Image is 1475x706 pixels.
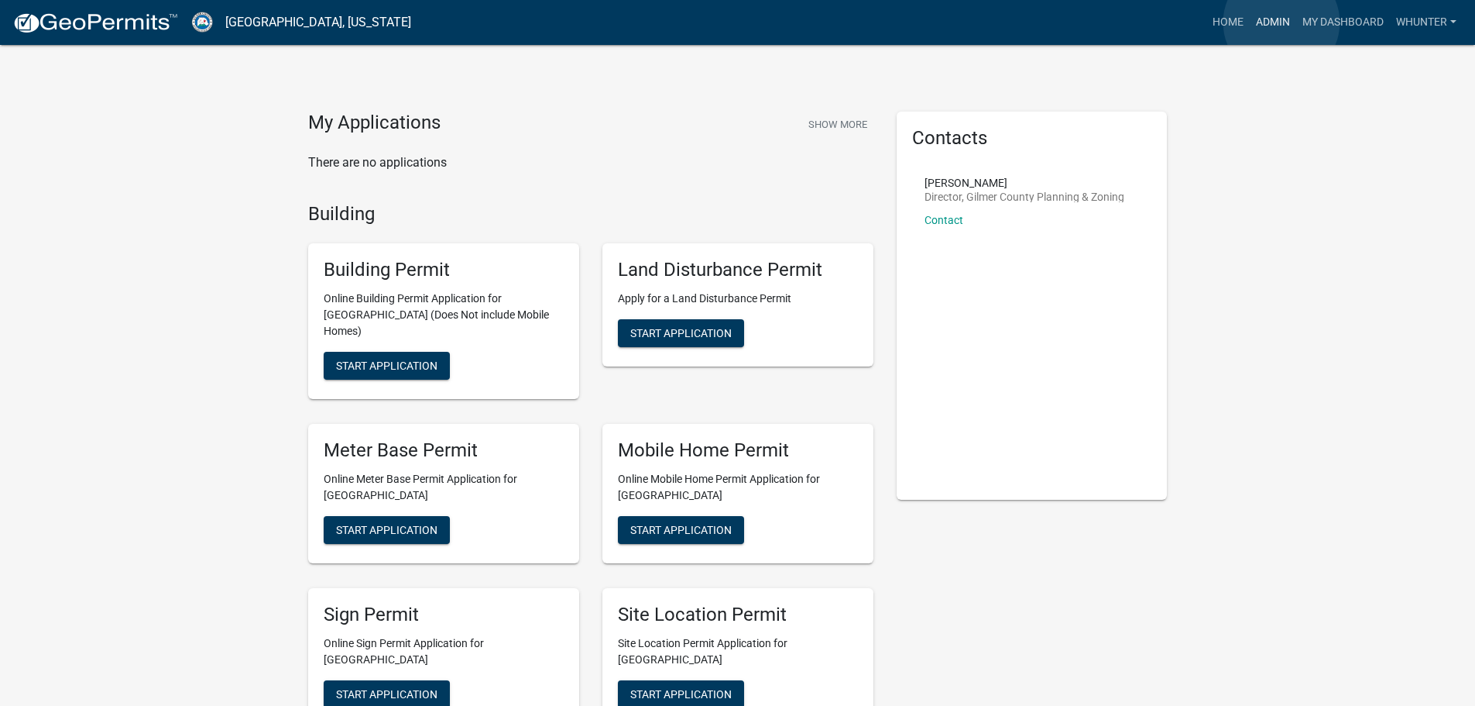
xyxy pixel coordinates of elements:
h5: Site Location Permit [618,604,858,626]
button: Start Application [324,352,450,380]
a: Contact [924,214,963,226]
a: Admin [1250,8,1296,37]
p: Site Location Permit Application for [GEOGRAPHIC_DATA] [618,635,858,668]
button: Start Application [618,516,744,544]
p: Online Sign Permit Application for [GEOGRAPHIC_DATA] [324,635,564,668]
span: Start Application [630,687,732,700]
h4: Building [308,203,873,226]
p: Online Meter Base Permit Application for [GEOGRAPHIC_DATA] [324,471,564,504]
h5: Building Permit [324,259,564,281]
h5: Meter Base Permit [324,439,564,462]
span: Start Application [630,523,732,536]
h5: Sign Permit [324,604,564,626]
button: Show More [802,112,873,137]
button: Start Application [618,319,744,347]
span: Start Application [336,360,437,372]
button: Start Application [324,516,450,544]
h5: Contacts [912,127,1152,150]
p: Online Building Permit Application for [GEOGRAPHIC_DATA] (Does Not include Mobile Homes) [324,291,564,339]
a: [GEOGRAPHIC_DATA], [US_STATE] [225,9,411,36]
h5: Land Disturbance Permit [618,259,858,281]
span: Start Application [336,523,437,536]
p: [PERSON_NAME] [924,177,1124,188]
h4: My Applications [308,112,441,135]
p: Director, Gilmer County Planning & Zoning [924,191,1124,202]
a: My Dashboard [1296,8,1390,37]
p: There are no applications [308,153,873,172]
img: Gilmer County, Georgia [190,12,213,33]
span: Start Application [630,327,732,339]
h5: Mobile Home Permit [618,439,858,462]
a: Home [1206,8,1250,37]
span: Start Application [336,687,437,700]
a: whunter [1390,8,1463,37]
p: Apply for a Land Disturbance Permit [618,291,858,307]
p: Online Mobile Home Permit Application for [GEOGRAPHIC_DATA] [618,471,858,504]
